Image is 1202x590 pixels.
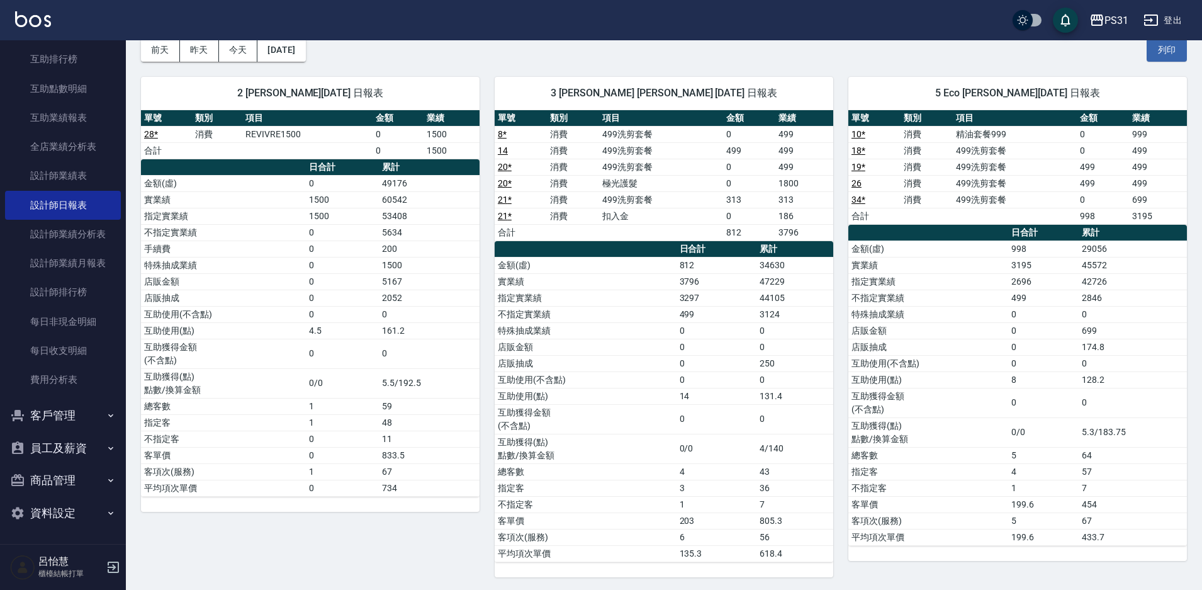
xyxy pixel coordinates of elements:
th: 類別 [547,110,599,127]
td: 499洗剪套餐 [953,191,1077,208]
td: 消費 [547,159,599,175]
td: 499洗剪套餐 [599,159,723,175]
td: 手續費 [141,241,306,257]
td: 0 [1077,142,1129,159]
td: 34630 [756,257,833,273]
td: 44105 [756,290,833,306]
td: 消費 [901,126,953,142]
td: 0 [1079,388,1187,417]
td: 指定客 [141,414,306,431]
td: 64 [1079,447,1187,463]
td: 499洗剪套餐 [599,126,723,142]
td: 49176 [379,175,480,191]
td: 36 [756,480,833,496]
a: 設計師日報表 [5,191,121,220]
td: 0 [306,480,379,496]
td: 199.6 [1008,529,1079,545]
button: 商品管理 [5,464,121,497]
td: 499 [1077,159,1129,175]
td: 3195 [1129,208,1187,224]
td: 135.3 [677,545,756,562]
td: 174.8 [1079,339,1187,355]
td: 186 [775,208,833,224]
td: 313 [723,191,775,208]
td: 0 [1008,388,1079,417]
td: 1 [677,496,756,513]
td: 0 [1008,322,1079,339]
td: 客項次(服務) [848,513,1008,529]
td: 5.5/192.5 [379,368,480,398]
td: 客單價 [141,447,306,463]
td: 消費 [192,126,243,142]
td: 499 [775,126,833,142]
button: 登出 [1138,9,1187,32]
td: 0 [306,290,379,306]
td: 499 [1129,175,1187,191]
td: 3124 [756,306,833,322]
td: 4.5 [306,322,379,339]
td: 499 [775,159,833,175]
td: 999 [1129,126,1187,142]
td: 8 [1008,372,1079,388]
td: 互助使用(不含點) [495,372,677,388]
td: 互助獲得(點) 點數/換算金額 [848,417,1008,447]
td: 不指定客 [848,480,1008,496]
td: 1 [1008,480,1079,496]
th: 金額 [1077,110,1129,127]
th: 累計 [379,159,480,176]
td: 0 [379,306,480,322]
button: 資料設定 [5,497,121,530]
td: 合計 [141,142,192,159]
td: 5 [1008,447,1079,463]
td: 5167 [379,273,480,290]
th: 項目 [953,110,1077,127]
td: 金額(虛) [848,241,1008,257]
th: 類別 [192,110,243,127]
td: 1500 [379,257,480,273]
td: 0 [723,208,775,224]
td: 特殊抽成業績 [141,257,306,273]
td: 店販金額 [141,273,306,290]
td: 不指定客 [495,496,677,513]
td: 43 [756,463,833,480]
td: 特殊抽成業績 [495,322,677,339]
td: 1500 [424,126,480,142]
th: 業績 [1129,110,1187,127]
td: 11 [379,431,480,447]
td: 29056 [1079,241,1187,257]
td: 5634 [379,224,480,241]
span: 5 Eco [PERSON_NAME][DATE] 日報表 [863,87,1172,99]
td: 指定客 [495,480,677,496]
td: 60542 [379,191,480,208]
td: 805.3 [756,513,833,529]
td: 0 [677,372,756,388]
td: 消費 [901,175,953,191]
button: PS31 [1084,8,1133,33]
td: 互助使用(點) [495,388,677,404]
td: 0 [677,355,756,372]
td: 45572 [1079,257,1187,273]
a: 互助排行榜 [5,45,121,74]
a: 費用分析表 [5,365,121,394]
th: 日合計 [306,159,379,176]
td: 7 [1079,480,1187,496]
td: 2846 [1079,290,1187,306]
td: 0 [723,126,775,142]
td: 499 [677,306,756,322]
td: 0 [379,339,480,368]
td: 3796 [775,224,833,241]
td: 實業績 [848,257,1008,273]
td: 消費 [547,208,599,224]
table: a dense table [495,241,833,562]
td: 金額(虛) [495,257,677,273]
td: 金額(虛) [141,175,306,191]
td: 互助獲得(點) 點數/換算金額 [141,368,306,398]
td: 499 [1008,290,1079,306]
td: 平均項次單價 [848,529,1008,545]
td: 店販金額 [495,339,677,355]
td: 0 [306,339,379,368]
table: a dense table [141,110,480,159]
td: 4 [677,463,756,480]
td: 0/0 [306,368,379,398]
td: 合計 [495,224,547,241]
